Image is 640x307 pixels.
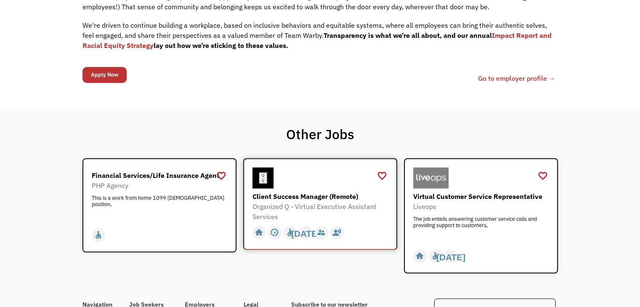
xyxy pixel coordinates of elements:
span: We're driven to continue building a workplace, based on inclusive behaviors and equitable systems... [82,21,547,40]
strong: Transparency is what we’re all about, and our annual [324,31,492,40]
a: favorite_border [216,169,226,182]
a: Organized Q - Virtual Executive Assistant ServicesClient Success Manager (Remote)Organized Q - Vi... [243,158,397,250]
div: accessible [286,226,295,239]
a: PHP AgencyFinancial Services/Life Insurance AgentPHP AgencyThis is a work from home 1099 [DEMOGRA... [82,158,236,253]
strong: lay out how we’re sticking to these values. [154,41,288,50]
div: Liveops [413,201,551,212]
a: favorite_border [538,169,548,182]
a: Impact Report and Racial Equity Strategy [82,31,552,50]
img: Liveops [413,167,449,188]
div: supervisor_account [317,226,326,239]
div: slow_motion_video [270,226,279,239]
div: Financial Services/Life Insurance Agent [92,170,229,180]
div: Client Success Manager (Remote) [252,191,390,201]
div: [DATE] [436,250,465,262]
div: home [255,226,263,239]
div: This is a work from home 1099 [DEMOGRAPHIC_DATA] position, [92,195,229,220]
input: Apply Now [82,67,127,83]
div: Organized Q - Virtual Executive Assistant Services [252,201,390,222]
a: LiveopsVirtual Customer Service RepresentativeLiveopsThe job entails answering customer service c... [404,158,558,274]
div: Virtual Customer Service Representative [413,191,551,201]
a: Go to employer profile → [478,73,555,83]
div: [DATE] [291,226,320,239]
div: PHP Agency [92,180,229,191]
a: favorite_border [377,169,387,182]
img: Organized Q - Virtual Executive Assistant Services [252,167,274,188]
div: accessible [94,229,103,241]
form: Email Form [82,65,127,85]
div: accessible [431,250,440,262]
div: home [415,250,424,262]
div: record_voice_over [332,226,341,239]
div: The job entails answering customer service calls and providing support to customers, [413,216,551,241]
